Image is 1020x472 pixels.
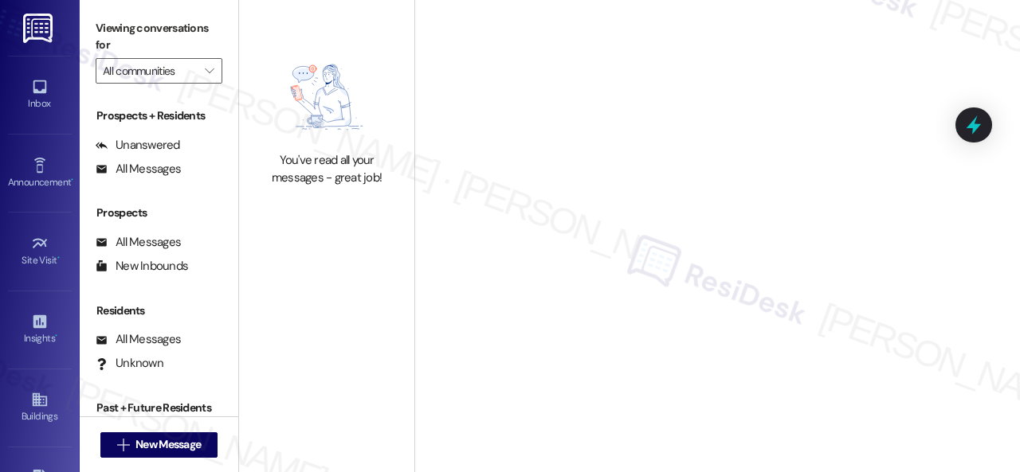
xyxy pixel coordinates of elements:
div: Unanswered [96,137,180,154]
a: Buildings [8,386,72,429]
div: You've read all your messages - great job! [257,152,397,186]
span: • [71,174,73,185]
img: ResiDesk Logo [23,14,56,43]
img: empty-state [264,50,390,145]
div: All Messages [96,161,181,177]
a: Site Visit • [8,230,72,273]
div: Residents [80,302,238,319]
div: All Messages [96,331,181,348]
i:  [117,439,129,451]
i:  [205,64,214,77]
div: All Messages [96,234,181,251]
button: New Message [100,432,218,458]
span: • [55,330,57,341]
div: Prospects + Residents [80,107,238,124]
span: • [57,252,60,263]
label: Viewing conversations for [96,16,222,58]
span: New Message [135,436,201,453]
div: Prospects [80,205,238,221]
a: Inbox [8,73,72,116]
a: Insights • [8,308,72,351]
div: Past + Future Residents [80,400,238,416]
input: All communities [103,58,197,84]
div: Unknown [96,355,163,372]
div: New Inbounds [96,258,188,275]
